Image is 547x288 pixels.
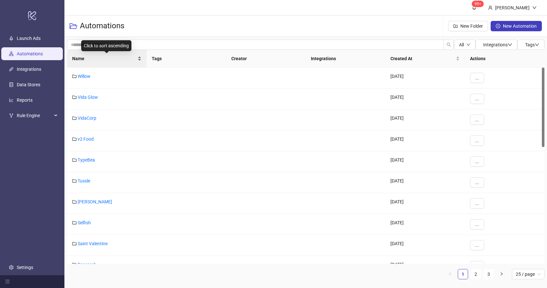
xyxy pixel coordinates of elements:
button: Alldown [454,40,475,50]
span: Integrations [483,42,512,47]
button: New Folder [448,21,488,31]
button: left [445,269,455,279]
div: [DATE] [385,109,465,130]
span: folder [72,241,77,246]
a: Selfish [78,220,91,225]
a: Saint Valentine [78,241,108,246]
sup: 1576 [472,1,484,7]
span: ... [475,75,479,80]
th: Integrations [306,50,385,68]
a: VidaCorp [78,116,96,121]
a: Launch Ads [17,36,41,41]
span: left [448,272,452,276]
span: folder [72,95,77,99]
button: ... [470,198,484,209]
div: [DATE] [385,235,465,256]
span: folder [72,158,77,162]
div: [PERSON_NAME] [493,4,532,11]
li: Previous Page [445,269,455,279]
a: Integrations [17,67,41,72]
th: Tags [147,50,226,68]
span: down [508,42,512,47]
button: ... [470,219,484,229]
button: right [496,269,507,279]
li: Next Page [496,269,507,279]
span: ... [475,180,479,185]
button: ... [470,73,484,83]
span: down [532,5,537,10]
div: Page Size [512,269,544,279]
li: 1 [458,269,468,279]
span: down [535,42,539,47]
button: Tagsdown [517,40,544,50]
a: Automations [17,51,43,56]
span: search [446,42,451,47]
span: folder [72,74,77,79]
span: right [500,272,504,276]
th: Actions [465,50,544,68]
a: [PERSON_NAME] [78,199,112,204]
button: ... [470,177,484,188]
span: Name [72,55,136,62]
span: folder [72,179,77,183]
span: folder [72,116,77,120]
button: ... [470,156,484,167]
a: Data Stores [17,82,40,87]
span: folder-add [453,24,458,28]
span: ... [475,117,479,122]
th: Created At [385,50,465,68]
div: [DATE] [385,193,465,214]
span: ... [475,138,479,143]
div: Click to sort ascending [81,40,131,51]
span: New Automation [503,23,537,29]
div: [DATE] [385,130,465,151]
th: Name [67,50,147,68]
a: Tussle [78,178,90,183]
span: plus-circle [496,24,500,28]
button: ... [470,240,484,250]
span: user [488,5,493,10]
span: bell [472,5,476,10]
span: ... [475,243,479,248]
button: New Automation [491,21,542,31]
span: ... [475,222,479,227]
button: ... [470,94,484,104]
span: fork [9,113,14,118]
span: folder [72,220,77,225]
span: Created At [390,55,455,62]
div: [DATE] [385,151,465,172]
a: Reports [17,98,33,103]
th: Creator [226,50,306,68]
span: folder-open [70,22,77,30]
span: 25 / page [516,269,541,279]
div: [DATE] [385,214,465,235]
div: [DATE] [385,256,465,277]
button: ... [470,261,484,271]
h3: Automations [80,21,124,31]
span: All [459,42,464,47]
a: Vida Glow [78,95,98,100]
li: 3 [484,269,494,279]
a: 2 [471,269,481,279]
span: Rule Engine [17,109,52,122]
span: folder [72,200,77,204]
span: ... [475,96,479,101]
div: [DATE] [385,88,465,109]
a: TypeBea [78,157,95,163]
span: folder [72,262,77,267]
span: menu-fold [5,279,10,284]
button: ... [470,115,484,125]
a: Research [78,262,96,267]
div: [DATE] [385,172,465,193]
span: ... [475,159,479,164]
span: New Folder [460,23,483,29]
span: ... [475,264,479,269]
a: 3 [484,269,494,279]
a: 1 [458,269,468,279]
div: [DATE] [385,68,465,88]
a: Settings [17,265,33,270]
span: folder [72,137,77,141]
span: down [466,43,470,47]
button: ... [470,135,484,146]
button: Integrationsdown [475,40,517,50]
